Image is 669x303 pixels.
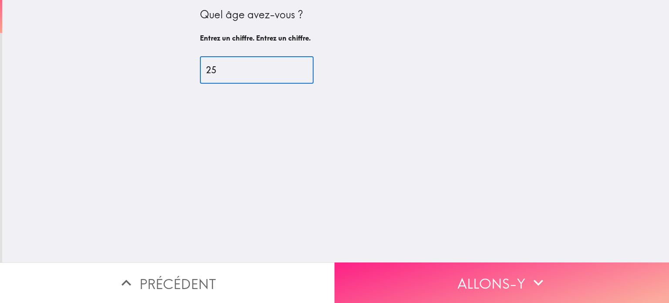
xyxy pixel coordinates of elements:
[139,275,216,293] font: Précédent
[457,275,525,293] font: Allons-y
[256,34,311,42] font: Entrez un chiffre.
[200,34,254,42] font: Entrez un chiffre.
[334,262,669,303] button: Allons-y
[200,8,303,21] font: Quel âge avez-vous ?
